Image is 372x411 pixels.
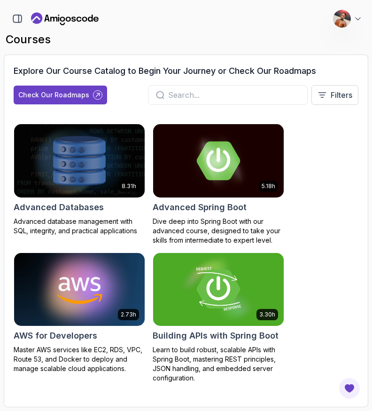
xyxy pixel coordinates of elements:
input: Search... [168,89,300,101]
h3: Explore Our Course Catalog to Begin Your Journey or Check Our Roadmaps [14,64,316,78]
p: 5.18h [262,182,275,190]
button: Check Our Roadmaps [14,86,107,104]
h2: Building APIs with Spring Boot [153,329,279,342]
h2: Advanced Databases [14,201,104,214]
h2: courses [6,32,366,47]
a: AWS for Developers card2.73hAWS for DevelopersMaster AWS services like EC2, RDS, VPC, Route 53, a... [14,253,145,374]
p: 2.73h [121,311,136,318]
div: Check Our Roadmaps [18,90,89,100]
p: Master AWS services like EC2, RDS, VPC, Route 53, and Docker to deploy and manage scalable cloud ... [14,345,145,373]
p: 3.30h [259,311,275,318]
button: user profile image [333,9,363,28]
p: Learn to build robust, scalable APIs with Spring Boot, mastering REST principles, JSON handling, ... [153,345,284,383]
a: Advanced Databases card8.31hAdvanced DatabasesAdvanced database management with SQL, integrity, a... [14,124,145,236]
img: Advanced Databases card [14,124,145,198]
img: AWS for Developers card [14,253,145,326]
p: Advanced database management with SQL, integrity, and practical applications [14,217,145,236]
p: Filters [331,89,352,101]
h2: Advanced Spring Boot [153,201,247,214]
button: Open Feedback Button [338,377,361,400]
button: Filters [311,85,358,105]
p: Dive deep into Spring Boot with our advanced course, designed to take your skills from intermedia... [153,217,284,245]
p: 8.31h [122,182,136,190]
a: Advanced Spring Boot card5.18hAdvanced Spring BootDive deep into Spring Boot with our advanced co... [153,124,284,245]
a: Landing page [31,11,99,26]
img: user profile image [333,10,351,28]
a: Building APIs with Spring Boot card3.30hBuilding APIs with Spring BootLearn to build robust, scal... [153,253,284,383]
img: Advanced Spring Boot card [153,124,284,198]
h2: AWS for Developers [14,329,97,342]
img: Building APIs with Spring Boot card [153,253,284,326]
